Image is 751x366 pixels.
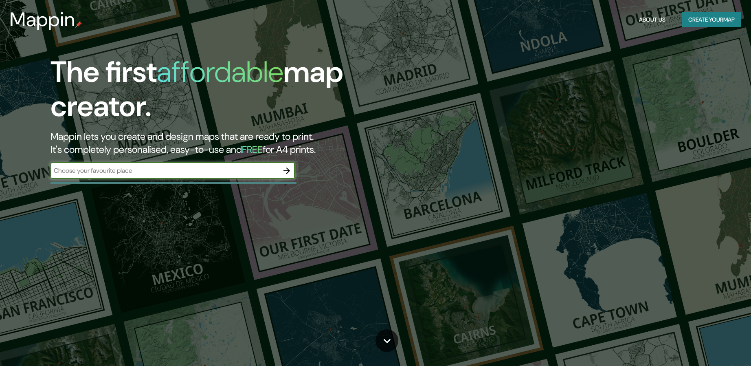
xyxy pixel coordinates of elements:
button: Create yourmap [682,12,741,27]
h5: FREE [242,143,263,156]
h2: Mappin lets you create and design maps that are ready to print. It's completely personalised, eas... [51,130,426,156]
h1: The first map creator. [51,55,426,130]
input: Choose your favourite place [51,166,279,175]
button: About Us [636,12,669,27]
h3: Mappin [10,8,75,31]
h1: affordable [157,53,283,91]
img: mappin-pin [75,21,82,28]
